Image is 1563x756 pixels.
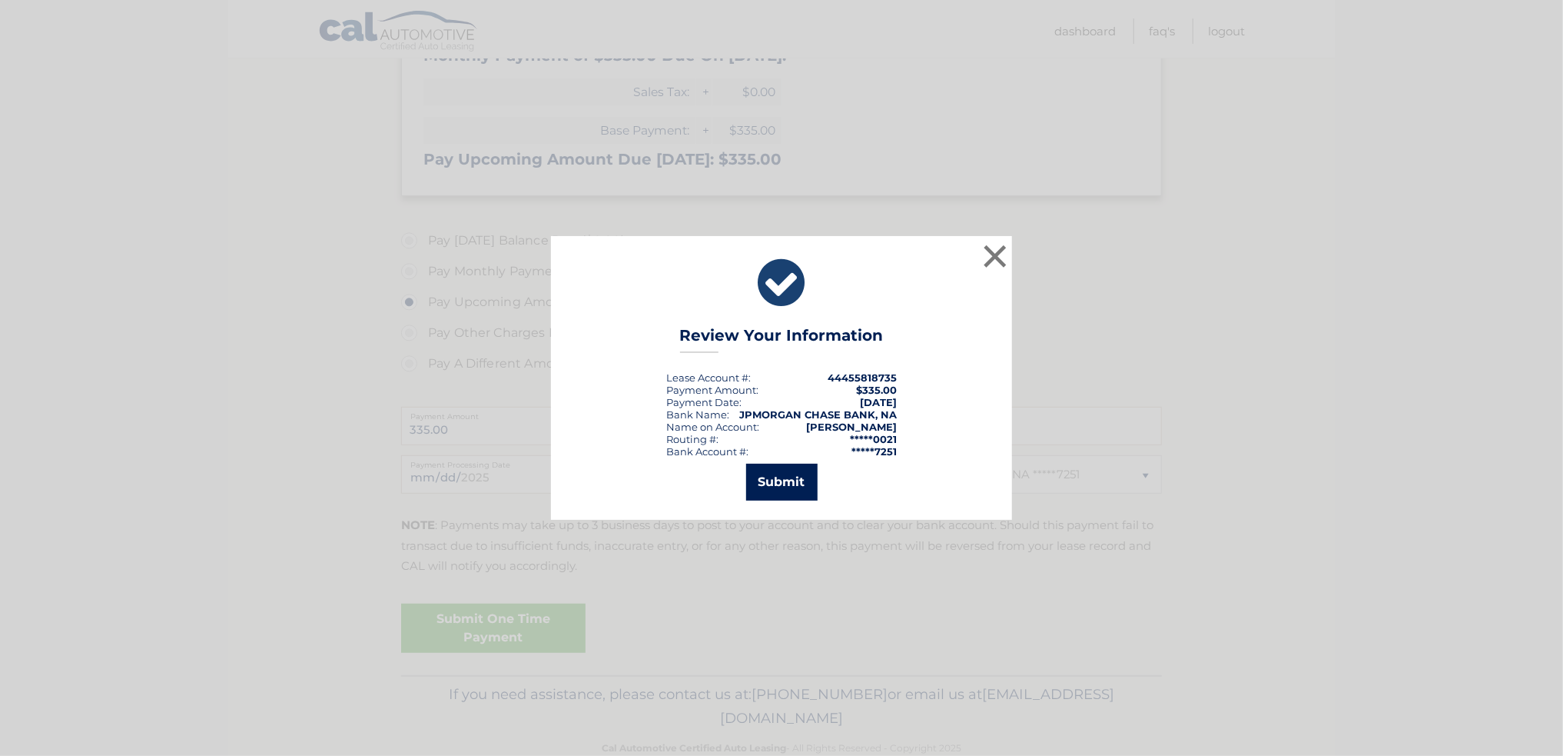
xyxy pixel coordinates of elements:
[666,433,718,445] div: Routing #:
[860,396,897,408] span: [DATE]
[856,384,897,396] span: $335.00
[746,464,818,501] button: Submit
[828,371,897,384] strong: 44455818735
[666,445,748,458] div: Bank Account #:
[980,241,1010,271] button: ×
[806,421,897,433] strong: [PERSON_NAME]
[739,408,897,421] strong: JPMORGAN CHASE BANK, NA
[666,421,759,433] div: Name on Account:
[666,384,758,396] div: Payment Amount:
[666,396,739,408] span: Payment Date
[666,396,742,408] div: :
[666,371,751,384] div: Lease Account #:
[666,408,729,421] div: Bank Name:
[680,326,884,353] h3: Review Your Information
